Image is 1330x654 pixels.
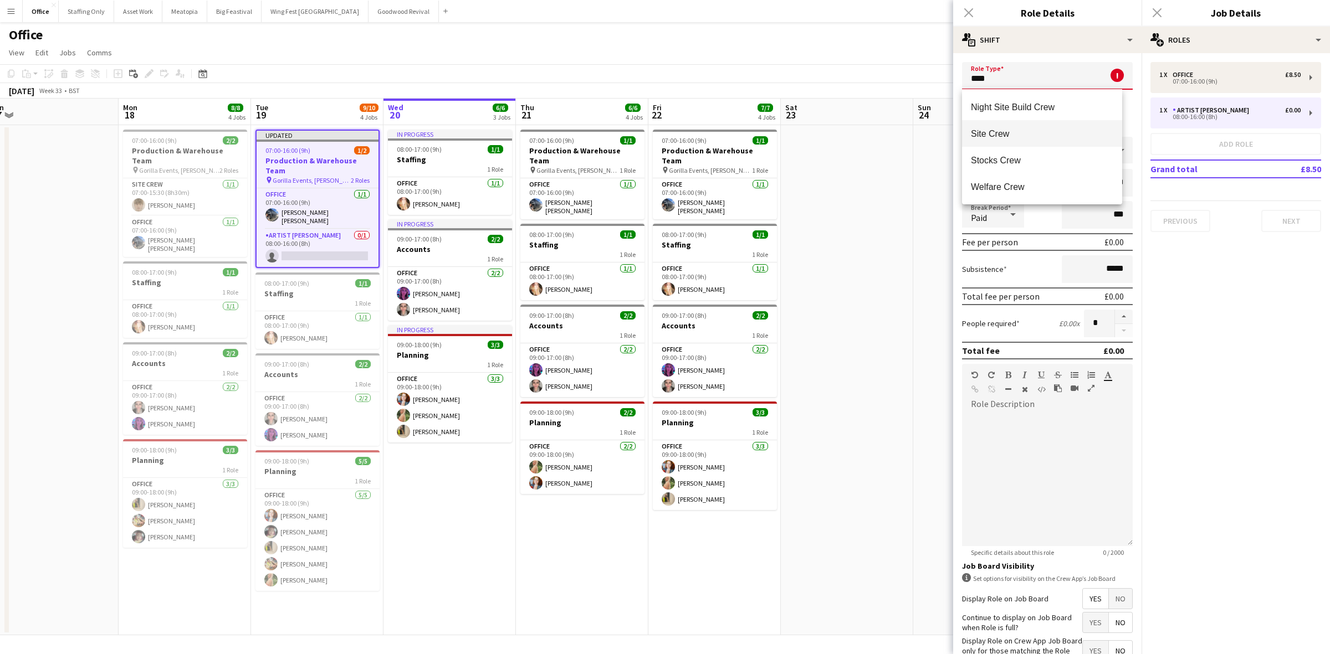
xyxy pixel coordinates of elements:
[23,1,59,22] button: Office
[620,311,636,320] span: 2/2
[1094,548,1133,557] span: 0 / 2000
[123,146,247,166] h3: Production & Warehouse Team
[620,166,636,174] span: 1 Role
[123,102,137,112] span: Mon
[962,264,1007,274] label: Subsistence
[123,277,247,287] h3: Staffing
[662,408,707,416] span: 09:00-18:00 (9h)
[669,166,752,174] span: Gorilla Events, [PERSON_NAME][GEOGRAPHIC_DATA], [GEOGRAPHIC_DATA], [GEOGRAPHIC_DATA]
[9,27,43,43] h1: Office
[488,341,503,349] span: 3/3
[132,349,177,357] span: 09:00-17:00 (8h)
[620,136,636,145] span: 1/1
[784,109,797,121] span: 23
[123,342,247,435] app-job-card: 09:00-17:00 (8h)2/2Accounts1 RoleOffice2/209:00-17:00 (8h)[PERSON_NAME][PERSON_NAME]
[653,130,777,219] div: 07:00-16:00 (9h)1/1Production & Warehouse Team Gorilla Events, [PERSON_NAME][GEOGRAPHIC_DATA], [G...
[1054,370,1062,379] button: Strikethrough
[1173,106,1254,114] div: Artist [PERSON_NAME]
[228,113,245,121] div: 4 Jobs
[83,45,116,60] a: Comms
[653,418,777,428] h3: Planning
[123,300,247,338] app-card-role: Office1/108:00-17:00 (9h)[PERSON_NAME]
[653,240,777,250] h3: Staffing
[752,166,768,174] span: 1 Role
[1109,589,1132,609] span: No
[1150,160,1268,178] td: Grand total
[254,109,268,121] span: 19
[388,325,512,334] div: In progress
[255,311,380,349] app-card-role: Office1/108:00-17:00 (9h)[PERSON_NAME]
[971,212,987,223] span: Paid
[264,457,309,465] span: 09:00-18:00 (9h)
[222,466,238,474] span: 1 Role
[123,358,247,368] h3: Accounts
[257,188,378,229] app-card-role: Office1/107:00-16:00 (9h)[PERSON_NAME] [PERSON_NAME]
[962,236,1018,248] div: Fee per person
[162,1,207,22] button: Meatopia
[653,401,777,510] app-job-card: 09:00-18:00 (9h)3/3Planning1 RoleOffice3/309:00-18:00 (9h)[PERSON_NAME][PERSON_NAME][PERSON_NAME]
[971,155,1113,166] span: Stocks Crew
[132,136,177,145] span: 07:00-16:00 (9h)
[388,155,512,164] h3: Staffing
[223,268,238,276] span: 1/1
[653,224,777,300] div: 08:00-17:00 (9h)1/1Staffing1 RoleOffice1/108:00-17:00 (9h)[PERSON_NAME]
[653,321,777,331] h3: Accounts
[355,380,371,388] span: 1 Role
[520,146,644,166] h3: Production & Warehouse Team
[971,102,1113,112] span: Night Site Build Crew
[626,113,643,121] div: 4 Jobs
[1104,236,1124,248] div: £0.00
[1054,384,1062,393] button: Paste as plain text
[953,6,1142,20] h3: Role Details
[520,418,644,428] h3: Planning
[257,229,378,267] app-card-role: Artist [PERSON_NAME]0/108:00-16:00 (8h)
[962,318,1020,328] label: People required
[355,299,371,307] span: 1 Role
[355,279,371,287] span: 1/1
[255,130,380,268] app-job-card: Updated07:00-16:00 (9h)1/2Production & Warehouse Team Gorilla Events, [PERSON_NAME][GEOGRAPHIC_DA...
[264,360,309,368] span: 09:00-17:00 (8h)
[1142,6,1330,20] h3: Job Details
[653,440,777,510] app-card-role: Office3/309:00-18:00 (9h)[PERSON_NAME][PERSON_NAME][PERSON_NAME]
[488,235,503,243] span: 2/2
[354,146,370,155] span: 1/2
[222,369,238,377] span: 1 Role
[255,369,380,379] h3: Accounts
[752,250,768,259] span: 1 Role
[962,291,1040,302] div: Total fee per person
[520,130,644,219] app-job-card: 07:00-16:00 (9h)1/1Production & Warehouse Team Gorilla Events, [PERSON_NAME][GEOGRAPHIC_DATA], [G...
[255,102,268,112] span: Tue
[520,224,644,300] app-job-card: 08:00-17:00 (9h)1/1Staffing1 RoleOffice1/108:00-17:00 (9h)[PERSON_NAME]
[397,145,442,153] span: 08:00-17:00 (9h)
[487,165,503,173] span: 1 Role
[519,109,534,121] span: 21
[1159,114,1301,120] div: 08:00-16:00 (8h)
[123,130,247,257] div: 07:00-16:00 (9h)2/2Production & Warehouse Team Gorilla Events, [PERSON_NAME][GEOGRAPHIC_DATA], [G...
[520,305,644,397] app-job-card: 09:00-17:00 (8h)2/2Accounts1 RoleOffice2/209:00-17:00 (8h)[PERSON_NAME][PERSON_NAME]
[758,104,773,112] span: 7/7
[1004,385,1012,394] button: Horizontal Line
[397,235,442,243] span: 09:00-17:00 (8h)
[388,177,512,215] app-card-role: Office1/108:00-17:00 (9h)[PERSON_NAME]
[132,268,177,276] span: 08:00-17:00 (9h)
[123,439,247,548] app-job-card: 09:00-18:00 (9h)3/3Planning1 RoleOffice3/309:00-18:00 (9h)[PERSON_NAME][PERSON_NAME][PERSON_NAME]
[114,1,162,22] button: Asset Work
[536,166,620,174] span: Gorilla Events, [PERSON_NAME][GEOGRAPHIC_DATA], [GEOGRAPHIC_DATA], [GEOGRAPHIC_DATA]
[388,102,403,112] span: Wed
[223,446,238,454] span: 3/3
[386,109,403,121] span: 20
[388,244,512,254] h3: Accounts
[388,130,512,215] app-job-card: In progress08:00-17:00 (9h)1/1Staffing1 RoleOffice1/108:00-17:00 (9h)[PERSON_NAME]
[653,102,662,112] span: Fri
[369,1,439,22] button: Goodwood Revival
[388,219,512,321] app-job-card: In progress09:00-17:00 (8h)2/2Accounts1 RoleOffice2/209:00-17:00 (8h)[PERSON_NAME][PERSON_NAME]
[1004,370,1012,379] button: Bold
[139,166,219,174] span: Gorilla Events, [PERSON_NAME][GEOGRAPHIC_DATA], [GEOGRAPHIC_DATA], [GEOGRAPHIC_DATA]
[262,1,369,22] button: Wing Fest [GEOGRAPHIC_DATA]
[1159,71,1173,79] div: 1 x
[662,136,707,145] span: 07:00-16:00 (9h)
[653,305,777,397] div: 09:00-17:00 (8h)2/2Accounts1 RoleOffice2/209:00-17:00 (8h)[PERSON_NAME][PERSON_NAME]
[121,109,137,121] span: 18
[388,219,512,228] div: In progress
